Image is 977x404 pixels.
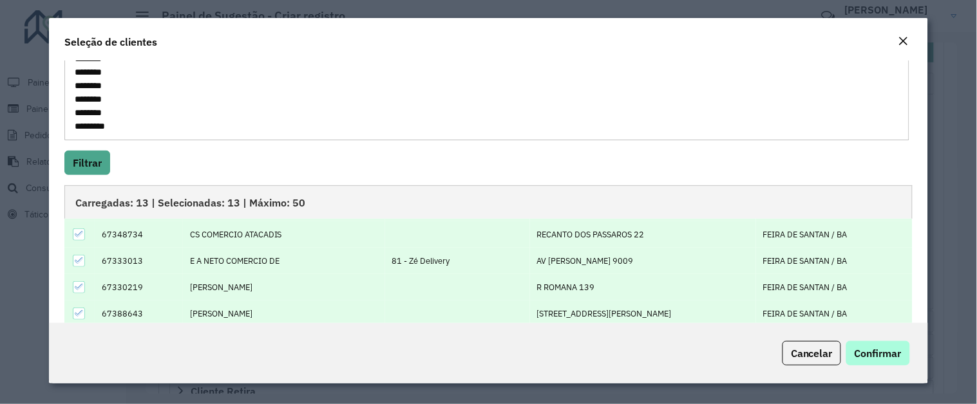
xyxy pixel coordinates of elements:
td: [PERSON_NAME] [183,274,385,300]
td: FEIRA DE SANTAN / BA [756,274,912,300]
button: Close [895,33,913,50]
button: Confirmar [846,341,910,365]
td: R ROMANA 139 [530,274,757,300]
td: AV [PERSON_NAME] 9009 [530,248,757,274]
em: Fechar [898,36,909,46]
td: [STREET_ADDRESS][PERSON_NAME] [530,300,757,327]
td: [PERSON_NAME] [183,300,385,327]
td: 81 - Zé Delivery [385,248,530,274]
td: FEIRA DE SANTAN / BA [756,248,912,274]
td: RECANTO DOS PASSAROS 22 [530,221,757,248]
td: 67330219 [95,274,183,300]
span: Confirmar [855,347,902,360]
td: E A NETO COMERCIO DE [183,248,385,274]
td: 67388643 [95,300,183,327]
button: Filtrar [64,151,110,175]
span: Cancelar [791,347,833,360]
td: 67348734 [95,221,183,248]
div: Carregadas: 13 | Selecionadas: 13 | Máximo: 50 [64,185,913,219]
h4: Seleção de clientes [64,34,157,50]
td: FEIRA DE SANTAN / BA [756,221,912,248]
td: CS COMERCIO ATACADIS [183,221,385,248]
button: Cancelar [783,341,841,365]
td: FEIRA DE SANTAN / BA [756,300,912,327]
td: 67333013 [95,248,183,274]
